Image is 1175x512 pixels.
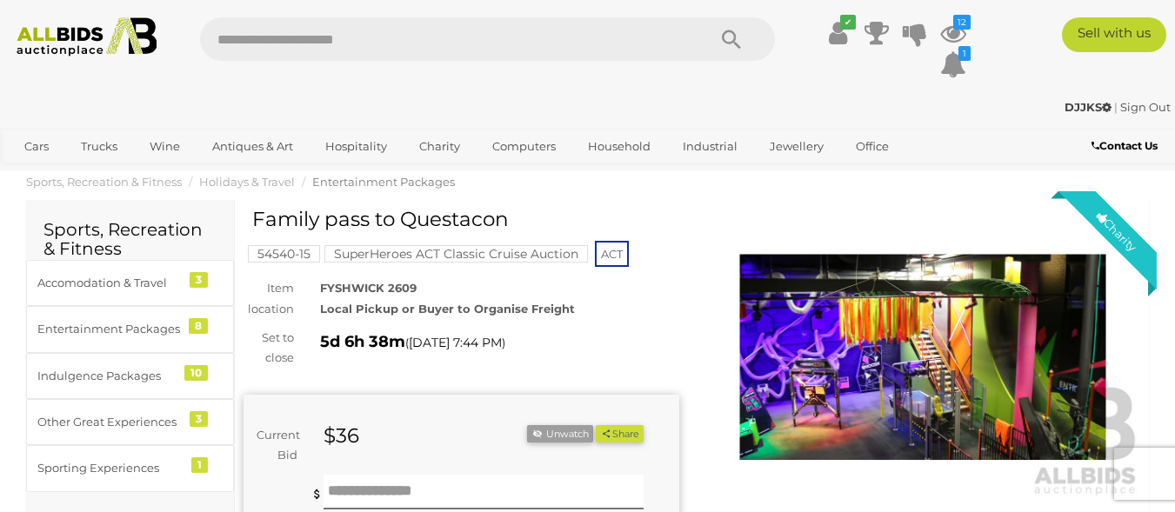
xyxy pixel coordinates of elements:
div: 8 [189,318,208,334]
span: | [1114,100,1118,114]
h1: Family pass to Questacon [252,209,675,230]
a: 54540-15 [248,247,320,261]
img: Family pass to Questacon [705,217,1141,498]
a: Sports [13,161,71,190]
a: Indulgence Packages 10 [26,353,234,399]
a: Cars [13,132,60,161]
a: DJJKS [1065,100,1114,114]
a: Industrial [671,132,749,161]
div: 3 [190,411,208,427]
a: Trucks [70,132,129,161]
div: Accomodation & Travel [37,273,181,293]
mark: 54540-15 [248,245,320,263]
a: Sign Out [1120,100,1171,114]
a: Antiques & Art [201,132,304,161]
div: Current Bid [244,425,310,466]
a: Office [845,132,900,161]
button: Unwatch [527,425,593,443]
button: Search [688,17,775,61]
a: SuperHeroes ACT Classic Cruise Auction [324,247,588,261]
div: Item location [230,278,307,319]
div: 10 [184,365,208,381]
span: ACT [595,241,629,267]
a: Wine [138,132,191,161]
div: Sporting Experiences [37,458,181,478]
a: Holidays & Travel [199,175,295,189]
a: Hospitality [314,132,398,161]
span: [DATE] 7:44 PM [409,335,502,350]
li: Unwatch this item [527,425,593,443]
strong: Local Pickup or Buyer to Organise Freight [320,302,575,316]
strong: DJJKS [1065,100,1112,114]
a: ✔ [825,17,851,49]
div: 1 [191,457,208,473]
a: Other Great Experiences 3 [26,399,234,445]
a: Contact Us [1092,136,1162,156]
img: Allbids.com.au [9,17,165,57]
a: Sports, Recreation & Fitness [26,175,182,189]
strong: $36 [324,423,359,448]
span: ( ) [405,336,505,349]
i: 12 [953,15,971,30]
a: Jewellery [758,132,835,161]
a: Entertainment Packages 8 [26,306,234,352]
div: Entertainment Packages [37,319,181,339]
a: [GEOGRAPHIC_DATA] [81,161,227,190]
strong: 5d 6h 38m [320,332,405,351]
div: Other Great Experiences [37,412,181,432]
a: Entertainment Packages [312,175,455,189]
button: Share [596,425,644,443]
div: Indulgence Packages [37,366,181,386]
div: 3 [190,272,208,288]
a: Accomodation & Travel 3 [26,260,234,306]
a: Household [577,132,662,161]
h2: Sports, Recreation & Fitness [43,220,217,258]
b: Contact Us [1092,139,1158,152]
div: Charity [1077,191,1157,271]
a: Sell with us [1062,17,1166,52]
strong: FYSHWICK 2609 [320,281,417,295]
a: Sporting Experiences 1 [26,445,234,491]
i: 1 [958,46,971,61]
a: 1 [940,49,966,80]
a: Charity [408,132,471,161]
mark: SuperHeroes ACT Classic Cruise Auction [324,245,588,263]
i: ✔ [840,15,856,30]
a: Computers [481,132,567,161]
a: 12 [940,17,966,49]
div: Set to close [230,328,307,369]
